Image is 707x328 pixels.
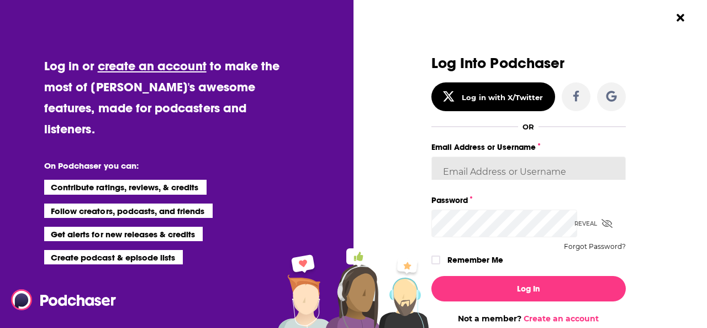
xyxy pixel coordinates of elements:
a: Create an account [524,314,599,324]
a: create an account [98,58,207,74]
h3: Log Into Podchaser [431,55,626,71]
button: Log In [431,276,626,301]
div: Reveal [574,210,613,237]
li: Follow creators, podcasts, and friends [44,204,213,218]
label: Remember Me [447,253,503,267]
li: On Podchaser you can: [44,160,265,171]
button: Log in with X/Twitter [431,82,555,111]
input: Email Address or Username [431,157,626,186]
button: Close Button [670,7,691,28]
div: Not a member? [431,314,626,324]
button: Forgot Password? [564,243,626,251]
label: Password [431,193,626,207]
div: Log in with X/Twitter [462,93,543,102]
li: Contribute ratings, reviews, & credits [44,180,207,194]
li: Get alerts for new releases & credits [44,227,203,241]
div: OR [523,122,534,131]
img: Podchaser - Follow, Share and Rate Podcasts [11,289,117,310]
a: Podchaser - Follow, Share and Rate Podcasts [11,289,108,310]
label: Email Address or Username [431,140,626,154]
li: Create podcast & episode lists [44,250,183,264]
